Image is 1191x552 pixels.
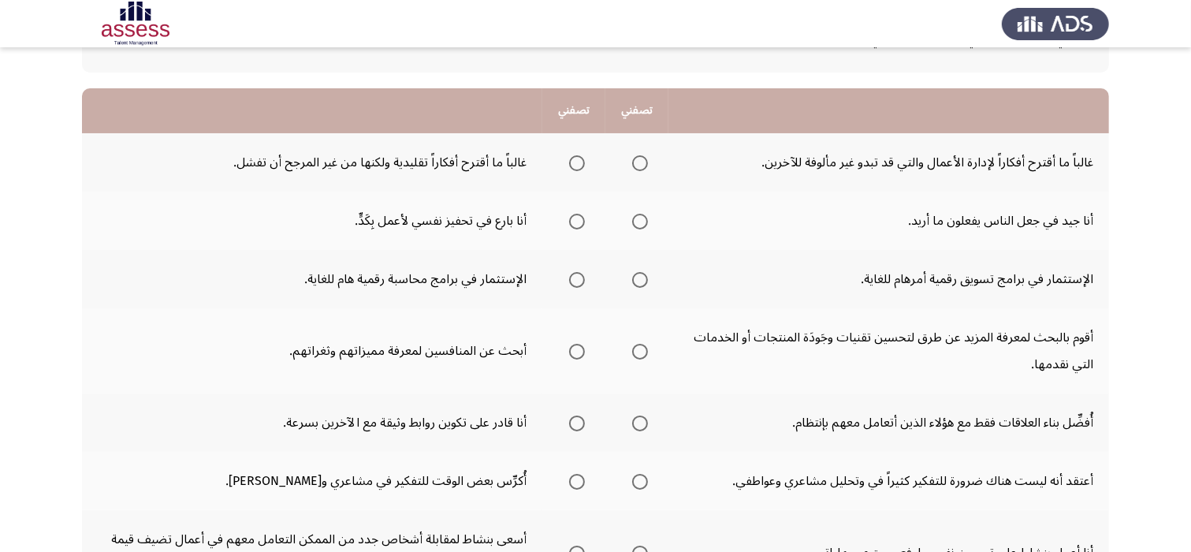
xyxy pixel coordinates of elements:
td: أبحث عن المنافسين لمعرفة مميزاتهم وثغراتهم. [82,308,542,393]
td: الإستثمار في برامج محاسبة رقمية هام للغاية. [82,250,542,308]
mat-radio-group: Select an option [563,149,585,176]
mat-radio-group: Select an option [563,338,585,364]
td: غالباً ما أقترح أفكاراً لإدارة الأعمال والتي قد تبدو غير مألوفة للآخرين. [668,133,1109,192]
td: أُكرِّس بعض الوقت للتفكير في مشاعري و[PERSON_NAME]. [82,452,542,510]
mat-radio-group: Select an option [626,266,648,293]
td: أقوم بالبحث لمعرفة المزيد عن طرق لتحسين تقنيات وجَودَة المنتجات أو الخدمات التي نقدمها. [668,308,1109,393]
mat-radio-group: Select an option [563,468,585,494]
th: تصفني [542,88,605,133]
mat-radio-group: Select an option [626,468,648,494]
mat-radio-group: Select an option [626,207,648,234]
mat-radio-group: Select an option [626,409,648,436]
mat-radio-group: Select an option [563,266,585,293]
img: Assessment logo of Potentiality Assessment [82,2,189,46]
td: أنا جيد في جعل الناس يفعلون ما أريد. [668,192,1109,250]
th: تصفني [605,88,668,133]
td: الإستثمار في برامج تسويق رقمية أمرهام للغاية. [668,250,1109,308]
td: أنا بارع في تحفيز نفسي لأعمل بِكَدٍّ. [82,192,542,250]
mat-radio-group: Select an option [626,149,648,176]
td: غالباً ما أقترح أفكاراً تقليدية ولكنها من غير المرجح أن تفشل. [82,133,542,192]
td: أعتقد أنه ليست هناك ضرورة للتفكير كثيراً في وتحليل مشاعري وعواطفي. [668,452,1109,510]
mat-radio-group: Select an option [563,409,585,436]
mat-radio-group: Select an option [626,338,648,364]
td: أُفضِّل بناء العلاقات فقط مع هؤلاء الذين أتعامل معهم بإنتظام. [668,393,1109,452]
img: Assess Talent Management logo [1002,2,1109,46]
td: أنا قادر على تكوين روابط وثيقة مع الآخرين بسرعة. [82,393,542,452]
mat-radio-group: Select an option [563,207,585,234]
